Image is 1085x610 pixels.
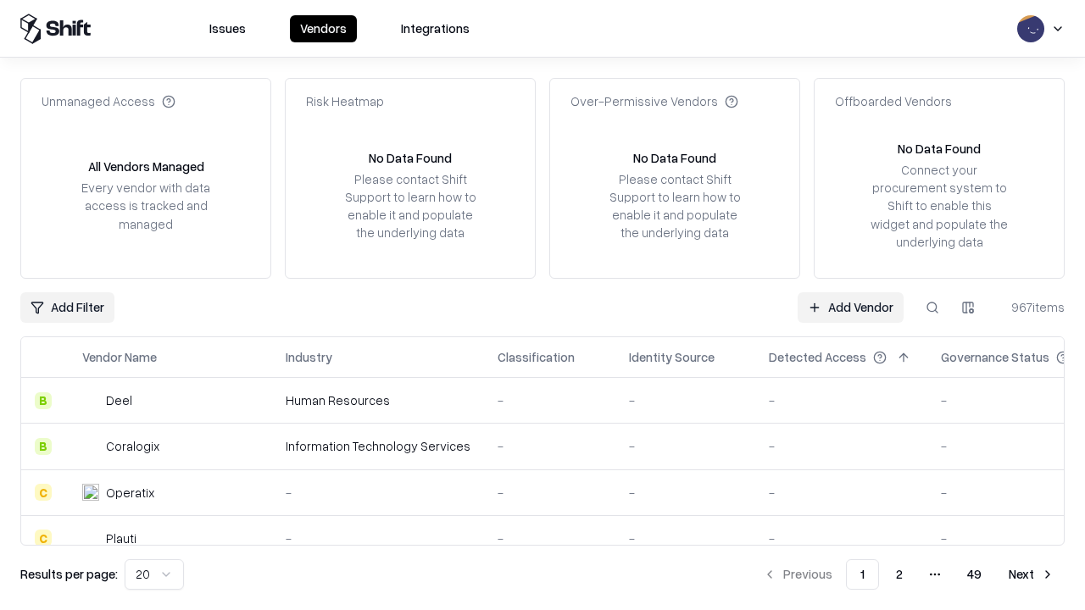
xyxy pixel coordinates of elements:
div: Connect your procurement system to Shift to enable this widget and populate the underlying data [869,161,1010,251]
div: Governance Status [941,348,1049,366]
div: Deel [106,391,132,409]
div: C [35,484,52,501]
img: Plauti [82,530,99,546]
div: Plauti [106,530,136,547]
button: Issues [199,15,256,42]
div: Please contact Shift Support to learn how to enable it and populate the underlying data [604,170,745,242]
div: Operatix [106,484,154,502]
img: Deel [82,392,99,409]
div: - [629,437,742,455]
p: Results per page: [20,565,118,583]
button: Add Filter [20,292,114,323]
button: Integrations [391,15,480,42]
div: Unmanaged Access [42,92,175,110]
div: Please contact Shift Support to learn how to enable it and populate the underlying data [340,170,481,242]
div: - [769,391,914,409]
div: - [629,530,742,547]
div: Detected Access [769,348,866,366]
div: Offboarded Vendors [835,92,952,110]
nav: pagination [753,559,1065,590]
div: Over-Permissive Vendors [570,92,738,110]
div: No Data Found [369,149,452,167]
div: - [769,437,914,455]
button: Next [999,559,1065,590]
div: - [498,530,602,547]
button: 49 [954,559,995,590]
img: Operatix [82,484,99,501]
div: - [498,437,602,455]
div: Every vendor with data access is tracked and managed [75,179,216,232]
div: 967 items [997,298,1065,316]
img: Coralogix [82,438,99,455]
div: Human Resources [286,391,470,409]
div: B [35,392,52,409]
div: - [769,530,914,547]
div: - [286,530,470,547]
button: Vendors [290,15,357,42]
div: Vendor Name [82,348,157,366]
div: C [35,530,52,546]
div: Coralogix [106,437,159,455]
div: All Vendors Managed [88,158,204,175]
div: No Data Found [633,149,716,167]
div: B [35,438,52,455]
button: 2 [882,559,916,590]
div: - [498,484,602,502]
a: Add Vendor [798,292,904,323]
div: - [769,484,914,502]
div: - [629,391,742,409]
div: - [629,484,742,502]
button: 1 [846,559,879,590]
div: - [498,391,602,409]
div: Industry [286,348,332,366]
div: Classification [498,348,575,366]
div: - [286,484,470,502]
div: Risk Heatmap [306,92,384,110]
div: Information Technology Services [286,437,470,455]
div: Identity Source [629,348,715,366]
div: No Data Found [898,140,981,158]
